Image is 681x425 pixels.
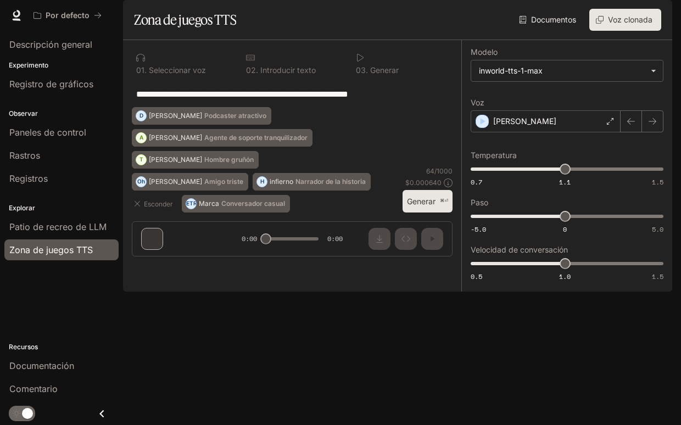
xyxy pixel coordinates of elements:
font: [PERSON_NAME] [149,177,202,186]
font: [PERSON_NAME] [149,133,202,142]
font: infierno [270,177,293,186]
font: Agente de soporte tranquilizador [204,133,308,142]
font: Hombre gruñón [204,155,254,164]
font: 1.0 [559,272,571,281]
font: Voz [471,98,484,107]
button: T[PERSON_NAME]Hombre gruñón [132,151,259,169]
font: Podcaster atractivo [204,111,266,120]
font: Por defecto [46,10,90,20]
font: Generar [370,65,399,75]
font: 1.5 [652,272,663,281]
font: 0 [563,225,567,234]
font: METRO [181,200,202,206]
font: Paso [471,198,488,207]
font: . [256,65,258,75]
font: Voz clonada [608,15,652,24]
font: ⌘⏎ [440,198,448,203]
font: 0 [246,65,251,75]
font: Documentos [531,15,576,24]
font: Temperatura [471,150,517,160]
font: [PERSON_NAME] [149,111,202,120]
font: Esconder [144,200,173,208]
font: H [260,178,264,184]
font: . [366,65,368,75]
font: 1 [141,65,144,75]
font: Velocidad de conversación [471,245,568,254]
button: A[PERSON_NAME]Agente de soporte tranquilizador [132,129,312,147]
font: Marca [199,199,219,208]
font: A [139,134,143,141]
button: Voz clonada [589,9,661,31]
font: Seleccionar voz [149,65,206,75]
font: T [139,156,143,163]
font: 1.1 [559,177,571,187]
font: 2 [251,65,256,75]
div: inworld-tts-1-max [471,60,663,81]
button: Oh[PERSON_NAME]Amigo triste [132,173,248,191]
font: Introducir texto [260,65,316,75]
font: [PERSON_NAME] [149,155,202,164]
font: Generar [407,197,436,206]
button: Todos los espacios de trabajo [29,4,107,26]
font: Oh [137,178,145,184]
font: D [139,112,143,119]
button: HinfiernoNarrador de la historia [253,173,371,191]
a: Documentos [517,9,580,31]
font: 3 [361,65,366,75]
button: D[PERSON_NAME]Podcaster atractivo [132,107,271,125]
font: 0.7 [471,177,482,187]
button: Generar⌘⏎ [403,190,453,213]
font: [PERSON_NAME] [493,116,556,126]
font: Modelo [471,47,498,57]
font: Narrador de la historia [295,177,366,186]
font: inworld-tts-1-max [479,66,543,75]
button: Esconder [132,195,177,213]
font: . [144,65,147,75]
font: Conversador casual [221,199,285,208]
font: 1.5 [652,177,663,187]
font: 0.5 [471,272,482,281]
font: Amigo triste [204,177,243,186]
font: 0 [356,65,361,75]
font: 5.0 [652,225,663,234]
font: Zona de juegos TTS [134,12,236,28]
button: METROMarcaConversador casual [182,195,290,213]
font: -5.0 [471,225,486,234]
font: 0 [136,65,141,75]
